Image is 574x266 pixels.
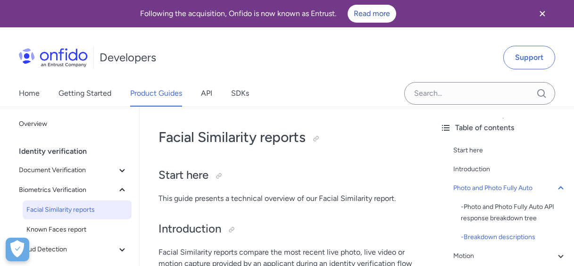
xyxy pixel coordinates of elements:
a: Facial Similarity reports [23,200,132,219]
h2: Introduction [158,221,414,237]
h1: Developers [100,50,156,65]
span: Fraud Detection [19,244,116,255]
h1: Facial Similarity reports [158,128,414,147]
div: - Photo and Photo Fully Auto API response breakdown tree [461,201,566,224]
span: Known Faces report [26,224,128,235]
svg: Close banner [537,8,548,19]
h2: Start here [158,167,414,183]
a: Read more [348,5,396,23]
a: SDKs [231,80,249,107]
a: -Breakdown descriptions [461,232,566,243]
a: Product Guides [130,80,182,107]
a: -Photo and Photo Fully Auto API response breakdown tree [461,201,566,224]
span: Facial Similarity reports [26,204,128,216]
button: Open Preferences [6,238,29,261]
button: Biometrics Verification [15,181,132,199]
a: Photo and Photo Fully Auto [453,183,566,194]
span: Biometrics Verification [19,184,116,196]
a: Support [503,46,555,69]
img: Onfido Logo [19,48,88,67]
span: Overview [19,118,128,130]
a: Known Faces report [23,220,132,239]
div: Cookie Preferences [6,238,29,261]
div: - Breakdown descriptions [461,232,566,243]
a: Motion [453,250,566,262]
span: Document Verification [19,165,116,176]
a: Overview [15,115,132,133]
a: Getting Started [58,80,111,107]
div: Table of contents [440,122,566,133]
button: Close banner [525,2,560,25]
button: Document Verification [15,161,132,180]
p: This guide presents a technical overview of our Facial Similarity report. [158,193,414,204]
div: Following the acquisition, Onfido is now known as Entrust. [11,5,525,23]
div: Identity verification [19,142,135,161]
button: Fraud Detection [15,240,132,259]
input: Onfido search input field [404,82,555,105]
a: Home [19,80,40,107]
a: API [201,80,212,107]
a: Start here [453,145,566,156]
a: Introduction [453,164,566,175]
